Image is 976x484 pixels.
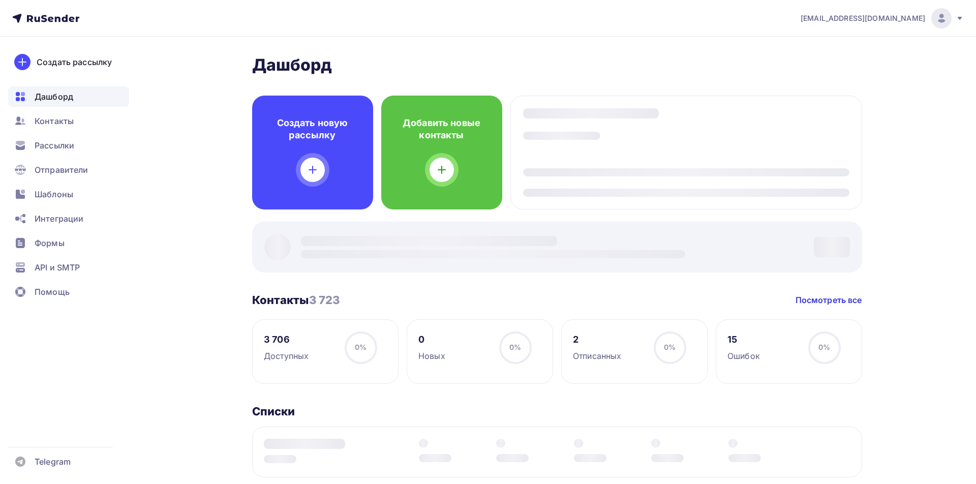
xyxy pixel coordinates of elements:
[796,294,862,306] a: Посмотреть все
[35,115,74,127] span: Контакты
[264,350,309,362] div: Доступных
[398,117,486,141] h4: Добавить новые контакты
[418,334,445,346] div: 0
[35,164,88,176] span: Отправители
[664,343,676,351] span: 0%
[509,343,521,351] span: 0%
[35,213,83,225] span: Интеграции
[35,286,70,298] span: Помощь
[727,334,760,346] div: 15
[268,117,357,141] h4: Создать новую рассылку
[8,184,129,204] a: Шаблоны
[252,404,295,418] h3: Списки
[252,293,340,307] h3: Контакты
[573,334,621,346] div: 2
[35,261,80,274] span: API и SMTP
[727,350,760,362] div: Ошибок
[8,160,129,180] a: Отправители
[252,55,862,75] h2: Дашборд
[418,350,445,362] div: Новых
[801,8,964,28] a: [EMAIL_ADDRESS][DOMAIN_NAME]
[37,56,112,68] div: Создать рассылку
[573,350,621,362] div: Отписанных
[264,334,309,346] div: 3 706
[35,237,65,249] span: Формы
[8,135,129,156] a: Рассылки
[35,188,73,200] span: Шаблоны
[355,343,367,351] span: 0%
[35,139,74,152] span: Рассылки
[818,343,830,351] span: 0%
[8,111,129,131] a: Контакты
[8,86,129,107] a: Дашборд
[35,90,73,103] span: Дашборд
[35,456,71,468] span: Telegram
[801,13,925,23] span: [EMAIL_ADDRESS][DOMAIN_NAME]
[8,233,129,253] a: Формы
[309,293,340,307] span: 3 723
